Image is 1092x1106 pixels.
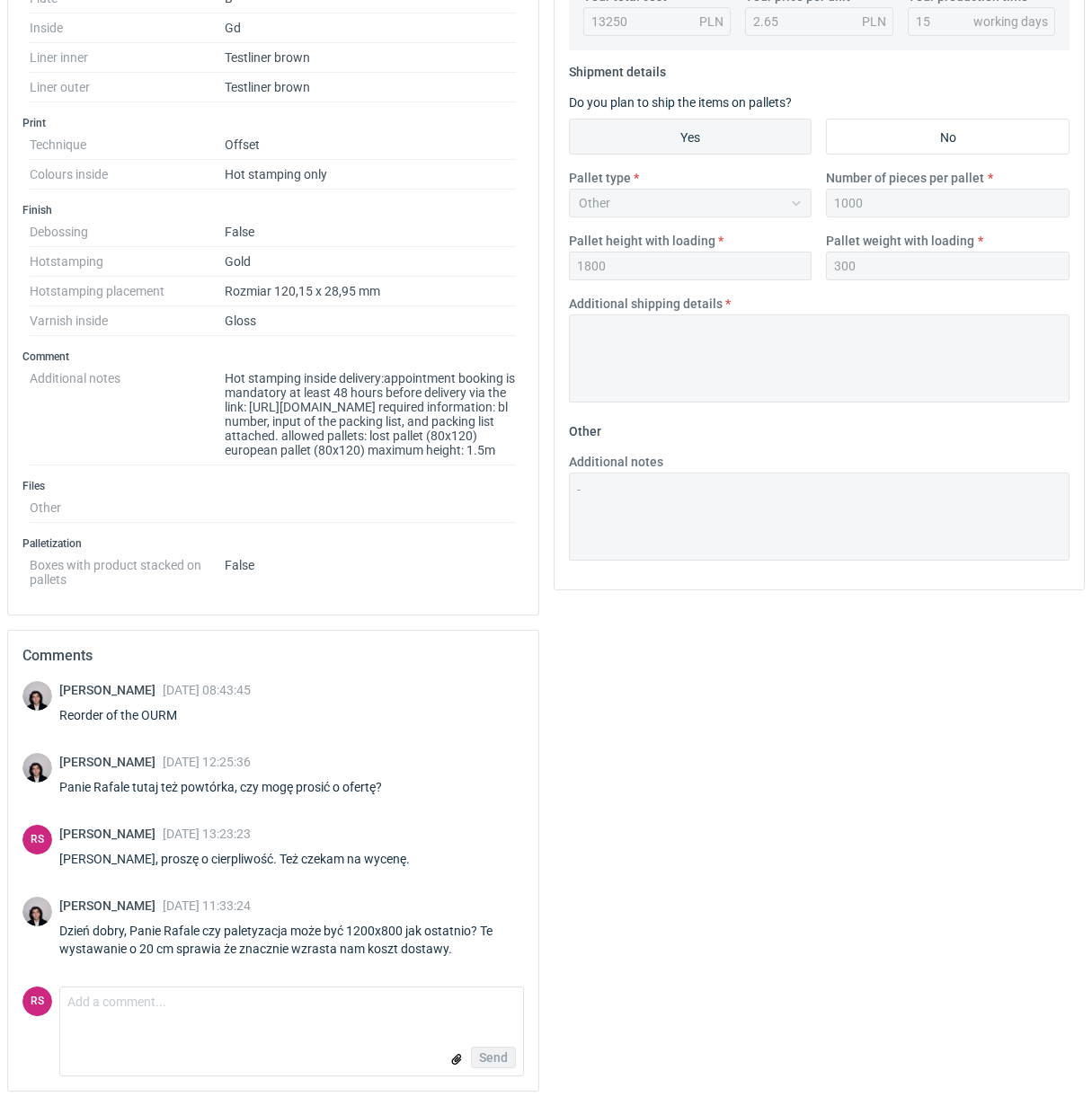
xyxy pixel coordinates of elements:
dt: Colours inside [30,160,225,190]
dd: Gd [225,13,517,43]
div: Panie Rafale tutaj też powtórka, czy mogę prosić o ofertę? [59,778,404,796]
div: Rafał Stani [22,825,52,854]
dd: Offset [225,130,517,160]
dt: Hotstamping placement [30,277,225,306]
dt: Boxes with product stacked on pallets [30,551,225,587]
div: PLN [699,13,724,31]
span: [DATE] 13:23:23 [163,827,251,841]
span: [DATE] 08:43:45 [163,683,251,697]
span: [DATE] 12:25:36 [163,755,251,769]
dt: Debossing [30,217,225,247]
div: [PERSON_NAME], proszę o cierpliwość. Też czekam na wycenę. [59,850,431,868]
div: Rafał Stani [22,987,52,1016]
h3: Palletization [22,536,524,551]
dt: Technique [30,130,225,160]
div: Reorder of the OURM [59,706,251,724]
dd: False [225,217,517,247]
figcaption: RS [22,987,52,1016]
dd: Hot stamping only [225,160,517,190]
img: Sebastian Markut [22,681,52,711]
dt: Inside [30,13,225,43]
button: Send [471,1047,516,1068]
dd: Testliner brown [225,73,517,102]
dt: Hotstamping [30,247,225,277]
span: [PERSON_NAME] [59,683,163,697]
label: Number of pieces per pallet [826,169,984,187]
h2: Comments [22,645,524,667]
label: Pallet type [569,169,631,187]
legend: Shipment details [569,58,666,79]
dd: Testliner brown [225,43,517,73]
dt: Additional notes [30,364,225,465]
h3: Finish [22,203,524,217]
span: [PERSON_NAME] [59,827,163,841]
dt: Liner inner [30,43,225,73]
h3: Comment [22,349,524,364]
span: Send [479,1051,508,1064]
dd: False [225,551,517,587]
h3: Print [22,116,524,130]
dt: Varnish inside [30,306,225,336]
dd: Hot stamping inside delivery:appointment booking is mandatory at least 48 hours before delivery v... [225,364,517,465]
label: Do you plan to ship the items on pallets? [569,95,792,110]
dt: Liner outer [30,73,225,102]
span: [PERSON_NAME] [59,755,163,769]
label: Pallet height with loading [569,232,715,250]
img: Sebastian Markut [22,753,52,783]
img: Sebastian Markut [22,897,52,926]
dt: Other [30,493,225,523]
h3: Files [22,479,524,493]
label: Pallet weight with loading [826,232,974,250]
div: Dzień dobry, Panie Rafale czy paletyzacja może być 1200x800 jak ostatnio? Te wystawanie o 20 cm s... [59,922,524,958]
dd: Rozmiar 120,15 x 28,95 mm [225,277,517,306]
div: working days [973,13,1048,31]
label: Additional shipping details [569,295,723,313]
legend: Other [569,417,601,438]
dd: Gloss [225,306,517,336]
dd: Gold [225,247,517,277]
figcaption: RS [22,825,52,854]
label: Additional notes [569,453,663,471]
textarea: - [569,473,1070,561]
span: [DATE] 11:33:24 [163,898,251,913]
div: PLN [862,13,886,31]
span: [PERSON_NAME] [59,898,163,913]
